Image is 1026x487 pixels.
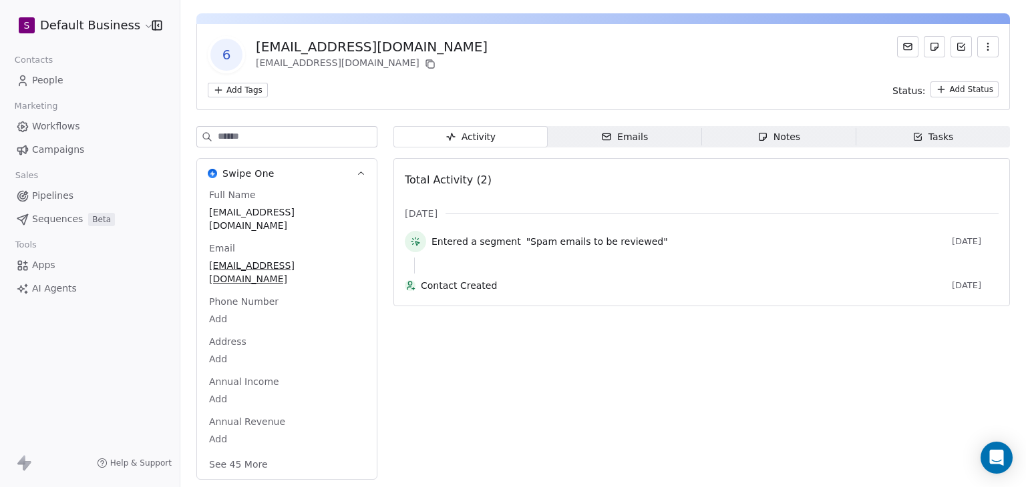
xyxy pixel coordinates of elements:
[892,84,925,97] span: Status:
[32,119,80,133] span: Workflows
[11,139,169,161] a: Campaigns
[209,259,365,286] span: [EMAIL_ADDRESS][DOMAIN_NAME]
[206,415,288,428] span: Annual Revenue
[32,282,77,296] span: AI Agents
[11,278,169,300] a: AI Agents
[432,235,521,248] span: Entered a segment
[32,143,84,157] span: Campaigns
[209,432,365,446] span: Add
[209,205,365,232] span: [EMAIL_ADDRESS][DOMAIN_NAME]
[32,212,83,226] span: Sequences
[206,188,259,201] span: Full Name
[32,189,73,203] span: Pipelines
[206,375,282,388] span: Annual Income
[209,312,365,326] span: Add
[11,208,169,230] a: SequencesBeta
[88,213,115,226] span: Beta
[11,254,169,276] a: Apps
[952,280,999,291] span: [DATE]
[206,295,281,308] span: Phone Number
[757,130,800,144] div: Notes
[981,442,1013,474] div: Open Intercom Messenger
[930,81,999,97] button: Add Status
[209,352,365,366] span: Add
[110,458,172,468] span: Help & Support
[209,392,365,406] span: Add
[210,39,242,71] span: 6
[11,185,169,207] a: Pipelines
[32,73,63,87] span: People
[9,165,44,185] span: Sales
[9,50,59,70] span: Contacts
[11,115,169,137] a: Workflows
[97,458,172,468] a: Help & Support
[40,17,140,34] span: Default Business
[256,37,488,56] div: [EMAIL_ADDRESS][DOMAIN_NAME]
[421,279,947,292] span: Contact Created
[912,130,954,144] div: Tasks
[222,167,275,180] span: Swipe One
[32,258,55,272] span: Apps
[11,69,169,91] a: People
[256,56,488,72] div: [EMAIL_ADDRESS][DOMAIN_NAME]
[601,130,648,144] div: Emails
[206,241,238,255] span: Email
[197,159,377,188] button: Swipe OneSwipe One
[201,452,276,476] button: See 45 More
[208,169,217,178] img: Swipe One
[16,14,142,37] button: SDefault Business
[526,235,668,248] span: "Spam emails to be reviewed"
[405,173,492,186] span: Total Activity (2)
[9,96,63,116] span: Marketing
[197,188,377,479] div: Swipe OneSwipe One
[206,335,249,348] span: Address
[9,235,42,255] span: Tools
[24,19,30,32] span: S
[208,83,268,97] button: Add Tags
[952,236,999,247] span: [DATE]
[405,207,438,220] span: [DATE]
